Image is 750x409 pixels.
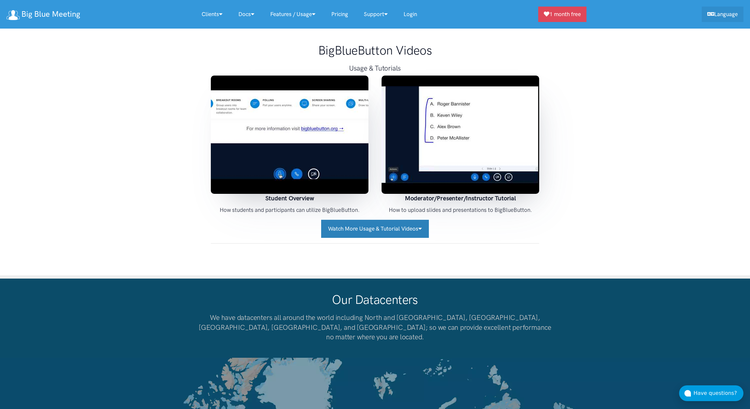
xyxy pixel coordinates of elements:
strong: Moderator/Presenter/Instructor Tutorial [405,194,516,202]
strong: Student Overview [265,194,314,202]
a: Clients [194,7,231,21]
button: Watch More Usage & Tutorial Videos [321,220,429,238]
img: ... [211,76,368,194]
h1: Our Datacenters [194,292,556,307]
a: Features / Usage [262,7,323,21]
p: How to upload slides and presentations to BigBlueButton. [382,206,539,215]
h3: Usage & Tutorials [296,63,454,73]
a: 1 month free [538,7,586,22]
a: Support [356,7,396,21]
img: ... [382,76,539,194]
h3: We have datacenters all around the world including North and [GEOGRAPHIC_DATA], [GEOGRAPHIC_DATA]... [194,313,556,342]
a: Login [396,7,425,21]
a: Big Blue Meeting [7,7,80,21]
button: Have questions? [679,385,743,401]
img: logo [7,10,20,20]
a: Docs [231,7,262,21]
p: How students and participants can utilize BigBlueButton. [211,206,368,215]
a: Language [702,7,743,22]
div: Have questions? [694,389,743,398]
h1: BigBlueButton Videos [296,42,454,58]
a: Pricing [323,7,356,21]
